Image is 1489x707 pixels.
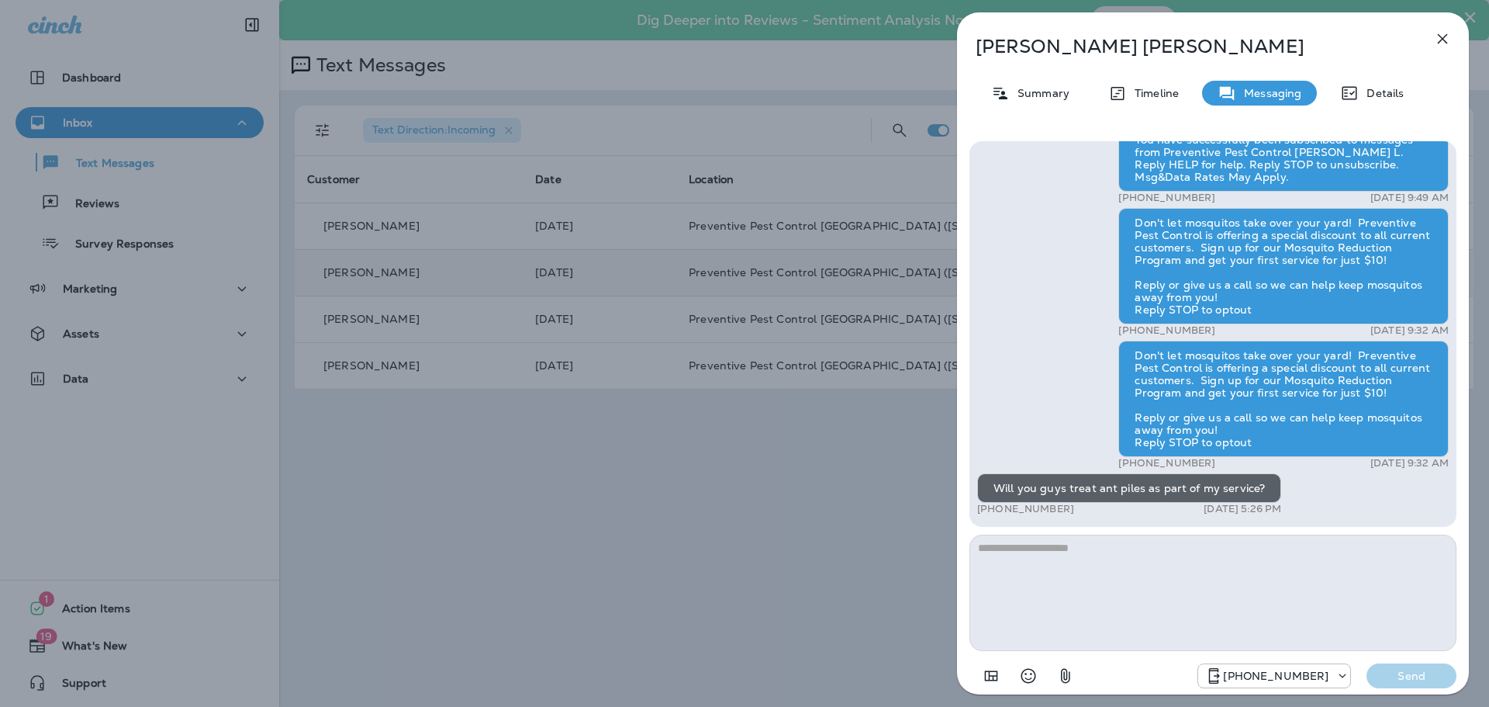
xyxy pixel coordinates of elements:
[1118,208,1449,324] div: Don't let mosquitos take over your yard! Preventive Pest Control is offering a special discount t...
[976,660,1007,691] button: Add in a premade template
[977,503,1074,515] p: [PHONE_NUMBER]
[1359,87,1404,99] p: Details
[977,473,1281,503] div: Will you guys treat ant piles as part of my service?
[976,36,1399,57] p: [PERSON_NAME] [PERSON_NAME]
[1370,457,1449,470] p: [DATE] 9:32 AM
[1370,192,1449,204] p: [DATE] 9:49 AM
[1010,87,1069,99] p: Summary
[1118,192,1215,204] p: [PHONE_NUMBER]
[1118,341,1449,457] div: Don't let mosquitos take over your yard! Preventive Pest Control is offering a special discount t...
[1013,660,1044,691] button: Select an emoji
[1198,667,1350,685] div: +1 (346) 230-3355
[1236,87,1301,99] p: Messaging
[1118,457,1215,470] p: [PHONE_NUMBER]
[1118,324,1215,337] p: [PHONE_NUMBER]
[1118,125,1449,192] div: You have successfully been subscribed to messages from Preventive Pest Control [PERSON_NAME] L. R...
[1370,324,1449,337] p: [DATE] 9:32 AM
[1127,87,1179,99] p: Timeline
[1204,503,1281,515] p: [DATE] 5:26 PM
[1223,670,1328,682] p: [PHONE_NUMBER]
